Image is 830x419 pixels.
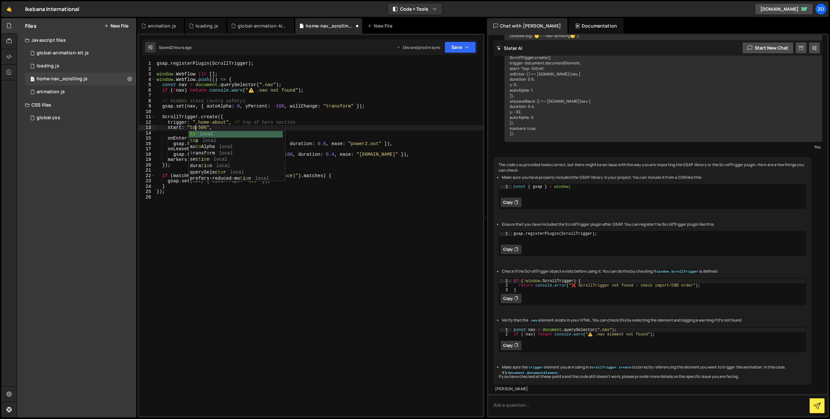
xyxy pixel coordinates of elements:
div: New File [367,23,395,29]
div: Dev and prod in sync [397,45,441,50]
div: 22 [139,173,155,179]
div: 1 [499,232,512,236]
h2: Files [25,22,37,29]
div: animation.js [37,89,65,95]
div: 7 [139,93,155,98]
button: Copy [500,197,522,208]
div: 14777/43548.css [25,111,136,124]
div: Documentation [569,18,623,34]
div: 9 [139,104,155,109]
div: animation.js [148,23,176,29]
div: Chat with [PERSON_NAME] [487,18,567,34]
div: 1 [139,61,155,66]
div: The code you provided looks correct, but there might be an issue with the way you are importing t... [493,157,811,385]
div: 14 [139,130,155,136]
div: global-animation-kit.js [238,23,286,29]
div: 1 [499,185,512,189]
code: .nav [528,318,538,323]
div: home-nav_scrolling.js [37,76,88,82]
button: Code + Tools [388,3,442,15]
li: Verify that the element exists in your HTML. You can check this by selecting the element and logg... [502,318,806,323]
div: 8 [139,98,155,104]
div: 21 [139,168,155,173]
div: 23 [139,178,155,184]
div: 14777/38309.js [25,47,136,60]
div: 14777/43779.js [25,73,136,85]
h2: Slater AI [497,45,523,51]
li: Ensure that you have included the ScrollTrigger plugin after GSAP. You can register the ScrollTri... [502,222,806,227]
div: 4 [139,77,155,83]
div: home-nav_scrolling.js [306,23,354,29]
code: ScrollTrigger.create [589,365,632,370]
li: Make sure you have properly included the GSAP library in your project. You can include it from a ... [502,175,806,180]
button: Copy [500,340,522,351]
li: Check if the ScrollTrigger object exists before using it. You can do this by checking if is defined: [502,269,806,274]
div: 5 [139,82,155,88]
div: 2 [499,332,512,337]
div: global-animation-kit.js [37,50,89,56]
button: Copy [500,244,522,255]
div: 20 [139,163,155,168]
code: trigger [528,365,544,370]
button: Start new chat [742,42,794,54]
div: Javascript files [17,34,136,47]
div: 2 [499,283,512,288]
div: 6 [139,88,155,93]
div: 13 [139,125,155,130]
button: Copy [500,293,522,304]
div: 17 [139,146,155,152]
div: 14777/44450.js [25,60,136,73]
div: 1 [499,279,512,283]
div: loading.js [196,23,218,29]
div: 19 [139,157,155,163]
div: 11 [139,114,155,120]
span: 1 [30,77,34,82]
a: Zo [815,3,827,15]
div: 16 [139,141,155,147]
div: Saved [159,45,192,50]
button: New File [104,23,128,28]
div: [PERSON_NAME] [495,386,810,392]
div: 26 [139,195,155,200]
div: 14777/43808.js [25,85,136,98]
div: 1 [499,328,512,332]
div: 3 [139,72,155,77]
button: Save [445,41,476,53]
div: 15 [139,136,155,141]
li: Make sure the element you are using in is correctly referencing the element you want to trigger t... [502,365,806,376]
div: 3 [499,288,512,292]
div: 2 hours ago [171,45,192,50]
div: CSS files [17,98,136,111]
a: 🤙 [1,1,17,17]
div: global.css [37,115,60,121]
div: 10 [139,109,155,115]
div: 25 [139,189,155,195]
div: 2 [139,66,155,72]
div: 12 [139,120,155,125]
div: Ikebana International [25,5,79,13]
code: window.ScrollTrigger [656,269,699,274]
code: document.documentElement [507,371,559,375]
div: You [506,143,821,150]
div: 18 [139,152,155,157]
div: 24 [139,184,155,189]
a: [DOMAIN_NAME] [755,3,813,15]
div: loading.js [37,63,59,69]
